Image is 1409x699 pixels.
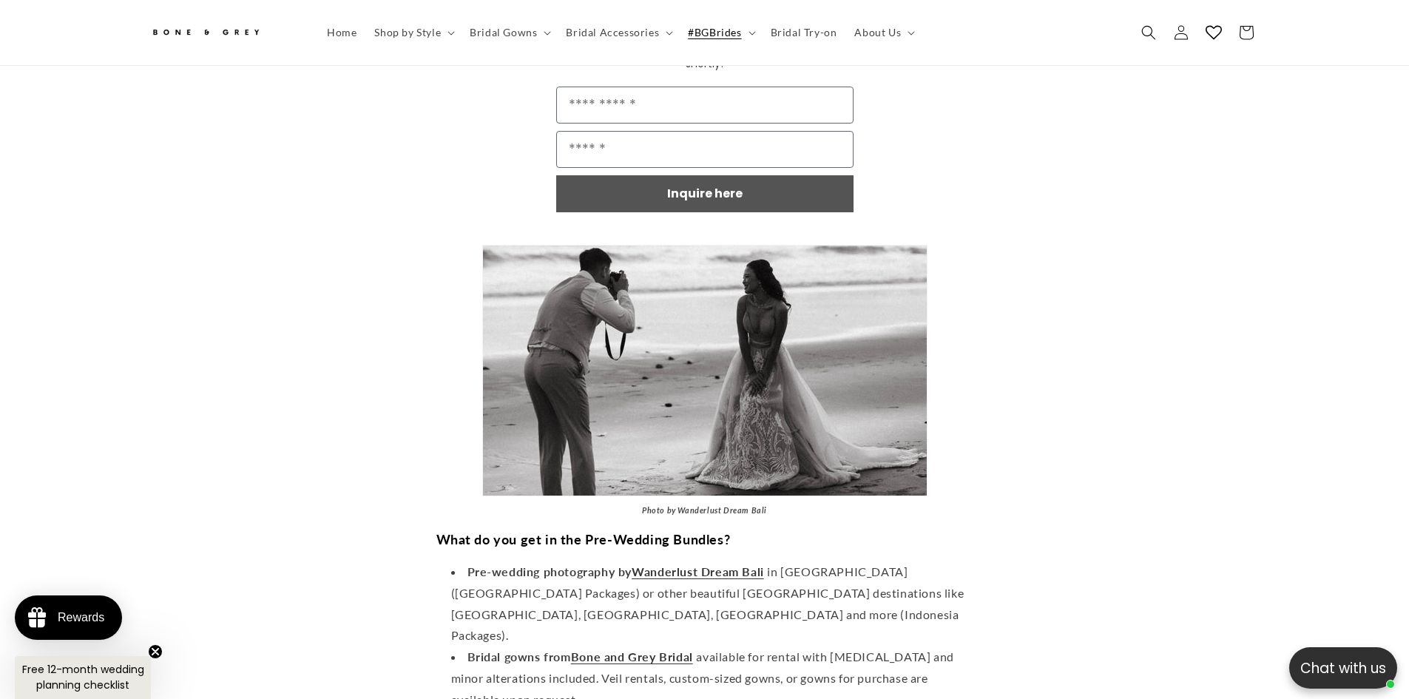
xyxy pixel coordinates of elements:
[642,505,767,515] em: Photo by Wanderlust Dream Bali
[318,17,365,48] a: Home
[566,26,659,39] span: Bridal Accessories
[327,26,357,39] span: Home
[150,21,261,45] img: Bone and Grey Bridal
[1289,647,1397,689] button: Open chatbox
[15,656,151,699] div: Free 12-month wedding planning checklistClose teaser
[365,17,461,48] summary: Shop by Style
[467,564,768,578] strong: Pre-wedding photography by
[22,662,144,692] span: Free 12-month wedding planning checklist
[436,531,731,547] strong: What do you get in the Pre-Wedding Bundles?
[1132,16,1165,49] summary: Search
[58,611,104,624] div: Rewards
[771,26,837,39] span: Bridal Try-on
[845,17,921,48] summary: About Us
[451,561,973,646] li: in [GEOGRAPHIC_DATA] ([GEOGRAPHIC_DATA] Packages) or other beautiful [GEOGRAPHIC_DATA] destinatio...
[762,17,846,48] a: Bridal Try-on
[854,26,901,39] span: About Us
[467,649,697,663] strong: Bridal gowns from
[470,26,537,39] span: Bridal Gowns
[461,17,557,48] summary: Bridal Gowns
[632,564,764,578] a: Wanderlust Dream Bali
[144,15,303,50] a: Bone and Grey Bridal
[556,175,854,212] button: Inquire here
[148,644,163,659] button: Close teaser
[557,17,679,48] summary: Bridal Accessories
[482,245,927,496] img: Bali Pre-Wedding Photoshoot Packages by Wanderlust Dream Bali X Bone and Grey
[374,26,441,39] span: Shop by Style
[688,26,741,39] span: #BGBrides
[1289,658,1397,679] p: Chat with us
[571,649,693,663] a: Bone and Grey Bridal
[679,17,761,48] summary: #BGBrides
